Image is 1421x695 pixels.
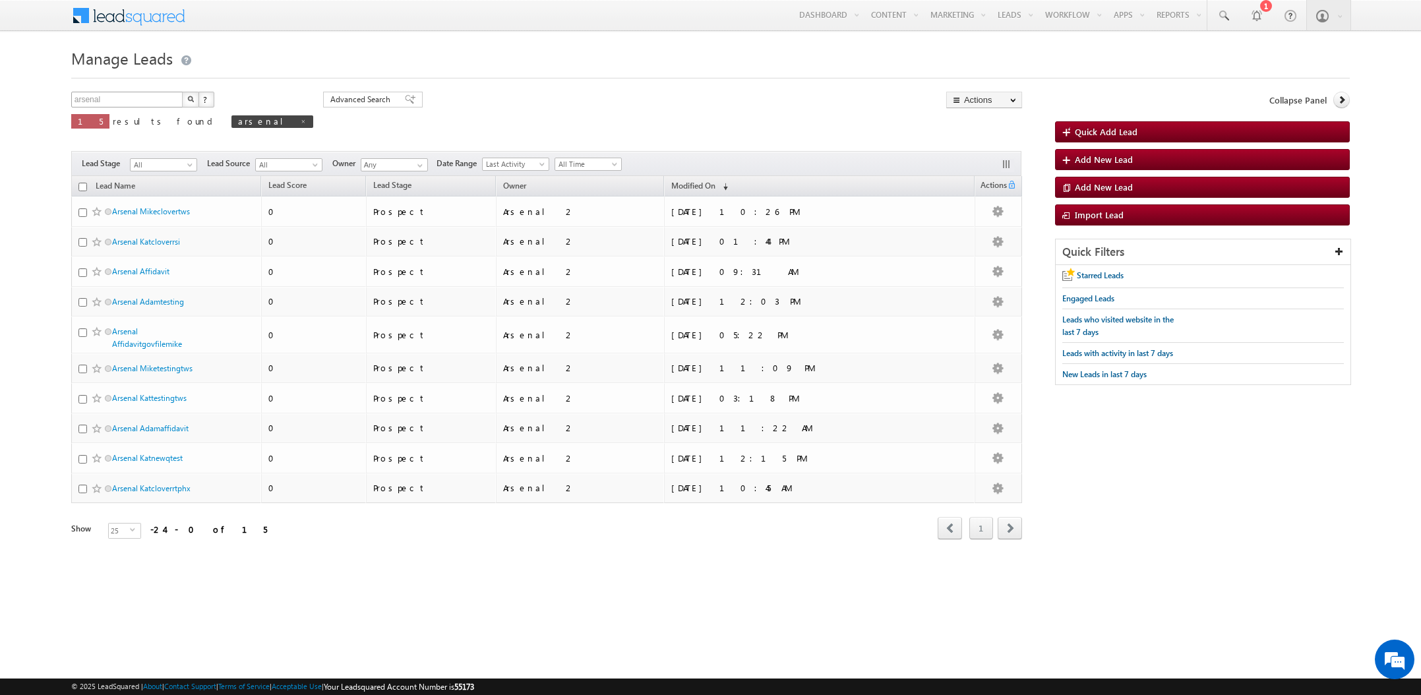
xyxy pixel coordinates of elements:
[130,158,197,171] a: All
[82,158,130,169] span: Lead Stage
[238,115,293,127] span: arsenal
[198,92,214,107] button: ?
[256,159,318,171] span: All
[503,295,658,307] div: Arsenal 2
[112,423,189,433] a: Arsenal Adamaffidavit
[367,178,418,195] a: Lead Stage
[112,266,169,276] a: Arsenal Affidavit
[938,518,962,539] a: prev
[373,482,491,494] div: Prospect
[112,483,191,493] a: Arsenal Katcloverrtphx
[1062,293,1114,303] span: Engaged Leads
[216,7,248,38] div: Minimize live chat window
[503,482,658,494] div: Arsenal 2
[268,266,360,278] div: 0
[112,326,182,349] a: Arsenal Affidavitgovfilemike
[89,179,142,196] a: Lead Name
[373,452,491,464] div: Prospect
[71,680,474,693] span: © 2025 LeadSquared | | | | |
[503,329,658,341] div: Arsenal 2
[483,158,545,170] span: Last Activity
[665,178,735,195] a: Modified On (sorted descending)
[113,115,218,127] span: results found
[268,295,360,307] div: 0
[112,206,190,216] a: Arsenal Mikeclovertws
[131,159,193,171] span: All
[503,181,526,191] span: Owner
[373,422,491,434] div: Prospect
[671,329,853,341] div: [DATE] 05:22 PM
[71,47,173,69] span: Manage Leads
[268,206,360,218] div: 0
[150,522,267,537] div: -24 - 0 of 15
[671,362,853,374] div: [DATE] 11:09 PM
[112,453,183,463] a: Arsenal Katnewqtest
[373,329,491,341] div: Prospect
[361,158,428,171] input: Type to Search
[187,96,194,102] img: Search
[324,682,474,692] span: Your Leadsquared Account Number is
[373,295,491,307] div: Prospect
[1075,154,1133,165] span: Add New Lead
[437,158,482,169] span: Date Range
[373,362,491,374] div: Prospect
[112,393,187,403] a: Arsenal Kattestingtws
[268,329,360,341] div: 0
[373,392,491,404] div: Prospect
[268,422,360,434] div: 0
[109,524,130,538] span: 25
[268,392,360,404] div: 0
[503,452,658,464] div: Arsenal 2
[671,235,853,247] div: [DATE] 01:44 PM
[373,206,491,218] div: Prospect
[1077,270,1124,280] span: Starred Leads
[671,266,853,278] div: [DATE] 09:31 AM
[555,158,622,171] a: All Time
[671,422,853,434] div: [DATE] 11:22 AM
[373,266,491,278] div: Prospect
[373,180,411,190] span: Lead Stage
[330,94,394,106] span: Advanced Search
[179,406,239,424] em: Start Chat
[503,422,658,434] div: Arsenal 2
[671,452,853,464] div: [DATE] 12:15 PM
[1056,239,1351,265] div: Quick Filters
[130,527,140,533] span: select
[1062,348,1173,358] span: Leads with activity in last 7 days
[373,235,491,247] div: Prospect
[268,452,360,464] div: 0
[268,180,307,190] span: Lead Score
[717,181,728,192] span: (sorted descending)
[938,517,962,539] span: prev
[503,206,658,218] div: Arsenal 2
[1075,181,1133,193] span: Add New Lead
[78,115,103,127] span: 15
[22,69,55,86] img: d_60004797649_company_0_60004797649
[112,297,184,307] a: Arsenal Adamtesting
[503,392,658,404] div: Arsenal 2
[503,235,658,247] div: Arsenal 2
[410,159,427,172] a: Show All Items
[946,92,1022,108] button: Actions
[671,206,853,218] div: [DATE] 10:26 PM
[268,482,360,494] div: 0
[1269,94,1327,106] span: Collapse Panel
[69,69,222,86] div: Chat with us now
[164,682,216,690] a: Contact Support
[112,237,180,247] a: Arsenal Katcloverrsi
[272,682,322,690] a: Acceptable Use
[203,94,209,105] span: ?
[482,158,549,171] a: Last Activity
[969,517,993,539] a: 1
[503,362,658,374] div: Arsenal 2
[268,362,360,374] div: 0
[671,181,715,191] span: Modified On
[671,392,853,404] div: [DATE] 03:18 PM
[78,183,87,191] input: Check all records
[143,682,162,690] a: About
[218,682,270,690] a: Terms of Service
[71,523,98,535] div: Show
[1075,209,1124,220] span: Import Lead
[1062,369,1147,379] span: New Leads in last 7 days
[555,158,618,170] span: All Time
